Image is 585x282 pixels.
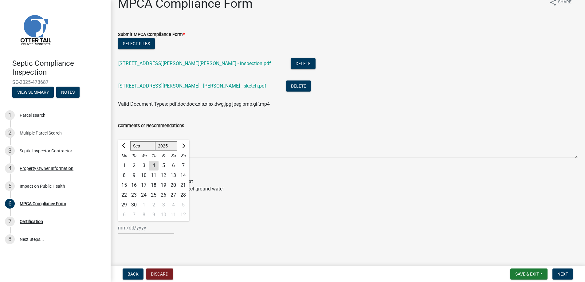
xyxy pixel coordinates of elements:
[155,141,177,151] select: Select year
[20,131,62,135] div: Multiple Parcel Search
[178,210,188,220] div: Sunday, October 12, 2025
[557,272,568,276] span: Next
[168,190,178,200] div: Saturday, September 27, 2025
[159,210,168,220] div: Friday, October 10, 2025
[20,166,73,170] div: Property Owner Information
[129,190,139,200] div: 23
[119,151,129,161] div: Mo
[56,87,80,98] button: Notes
[149,210,159,220] div: Thursday, October 9, 2025
[119,180,129,190] div: Monday, September 15, 2025
[129,190,139,200] div: Tuesday, September 23, 2025
[129,161,139,170] div: Tuesday, September 2, 2025
[149,200,159,210] div: 2
[286,80,311,92] button: Delete
[119,170,129,180] div: 8
[129,161,139,170] div: 2
[119,180,129,190] div: 15
[159,200,168,210] div: Friday, October 3, 2025
[168,151,178,161] div: Sa
[20,149,72,153] div: Septic Inspector Contractor
[178,190,188,200] div: Sunday, September 28, 2025
[168,161,178,170] div: 6
[128,272,139,276] span: Back
[168,200,178,210] div: Saturday, October 4, 2025
[5,146,15,156] div: 3
[20,219,43,224] div: Certification
[168,170,178,180] div: Saturday, September 13, 2025
[12,87,54,98] button: View Summary
[179,141,187,151] button: Next month
[149,151,159,161] div: Th
[5,181,15,191] div: 5
[139,180,149,190] div: 17
[5,128,15,138] div: 2
[119,161,129,170] div: 1
[139,151,149,161] div: We
[149,180,159,190] div: 18
[178,200,188,210] div: 5
[286,84,311,89] wm-modal-confirm: Delete Document
[159,180,168,190] div: 19
[510,268,548,280] button: Save & Exit
[5,110,15,120] div: 1
[168,200,178,210] div: 4
[159,190,168,200] div: Friday, September 26, 2025
[119,190,129,200] div: 22
[291,61,316,67] wm-modal-confirm: Delete Document
[118,221,174,234] input: mm/dd/yyyy
[12,59,106,77] h4: Septic Compliance Inspection
[129,170,139,180] div: 9
[119,161,129,170] div: Monday, September 1, 2025
[119,210,129,220] div: Monday, October 6, 2025
[178,180,188,190] div: 21
[178,151,188,161] div: Su
[118,61,271,66] a: [STREET_ADDRESS][PERSON_NAME][PERSON_NAME] - inspection.pdf
[159,151,168,161] div: Fr
[139,161,149,170] div: 3
[118,83,266,89] a: [STREET_ADDRESS][PERSON_NAME] - [PERSON_NAME] - sketch.pdf
[515,272,539,276] span: Save & Exit
[118,33,185,37] label: Submit MPCA Compliance Form
[129,200,139,210] div: Tuesday, September 30, 2025
[139,161,149,170] div: Wednesday, September 3, 2025
[139,200,149,210] div: Wednesday, October 1, 2025
[159,161,168,170] div: Friday, September 5, 2025
[178,161,188,170] div: 7
[129,170,139,180] div: Tuesday, September 9, 2025
[159,200,168,210] div: 3
[129,180,139,190] div: 16
[5,163,15,173] div: 4
[159,210,168,220] div: 10
[139,170,149,180] div: Wednesday, September 10, 2025
[12,6,58,53] img: Otter Tail County, Minnesota
[139,190,149,200] div: Wednesday, September 24, 2025
[168,180,178,190] div: Saturday, September 20, 2025
[291,58,316,69] button: Delete
[119,200,129,210] div: 29
[118,101,270,107] span: Valid Document Types: pdf,doc,docx,xls,xlsx,dwg,jpg,jpeg,bmp,gif,mp4
[20,202,66,206] div: MPCA Compliance Form
[20,184,65,188] div: Impact on Public Health
[168,210,178,220] div: 11
[168,180,178,190] div: 20
[5,217,15,226] div: 7
[178,170,188,180] div: 14
[168,170,178,180] div: 13
[149,210,159,220] div: 9
[149,190,159,200] div: 25
[139,210,149,220] div: Wednesday, October 8, 2025
[119,210,129,220] div: 6
[118,38,155,49] button: Select files
[123,268,143,280] button: Back
[178,161,188,170] div: Sunday, September 7, 2025
[119,200,129,210] div: Monday, September 29, 2025
[12,90,54,95] wm-modal-confirm: Summary
[130,141,155,151] select: Select month
[159,180,168,190] div: Friday, September 19, 2025
[178,210,188,220] div: 12
[20,113,45,117] div: Parcel search
[552,268,573,280] button: Next
[159,161,168,170] div: 5
[178,180,188,190] div: Sunday, September 21, 2025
